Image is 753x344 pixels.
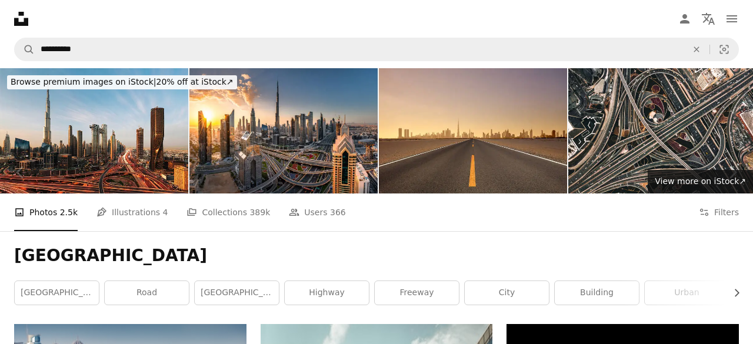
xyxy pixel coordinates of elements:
[105,281,189,305] a: road
[15,281,99,305] a: [GEOGRAPHIC_DATA]
[712,116,753,229] a: Next
[285,281,369,305] a: highway
[14,12,28,26] a: Home — Unsplash
[195,281,279,305] a: [GEOGRAPHIC_DATA]
[684,38,709,61] button: Clear
[14,245,739,266] h1: [GEOGRAPHIC_DATA]
[189,68,378,193] img: View of buildings, streets, beautiful in various angles in Dubai.
[289,193,345,231] a: Users 366
[555,281,639,305] a: building
[96,193,168,231] a: Illustrations 4
[673,7,697,31] a: Log in / Sign up
[14,38,739,61] form: Find visuals sitewide
[15,38,35,61] button: Search Unsplash
[645,281,729,305] a: urban
[648,170,753,193] a: View more on iStock↗
[249,206,270,219] span: 389k
[11,77,234,86] span: 20% off at iStock ↗
[379,68,567,193] img: Dubai Skyline and Highway at Sunset, United Arab Emirates
[163,206,168,219] span: 4
[186,193,270,231] a: Collections 389k
[720,7,744,31] button: Menu
[699,193,739,231] button: Filters
[11,77,156,86] span: Browse premium images on iStock |
[375,281,459,305] a: freeway
[655,176,746,186] span: View more on iStock ↗
[710,38,738,61] button: Visual search
[697,7,720,31] button: Language
[465,281,549,305] a: city
[330,206,346,219] span: 366
[726,281,739,305] button: scroll list to the right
